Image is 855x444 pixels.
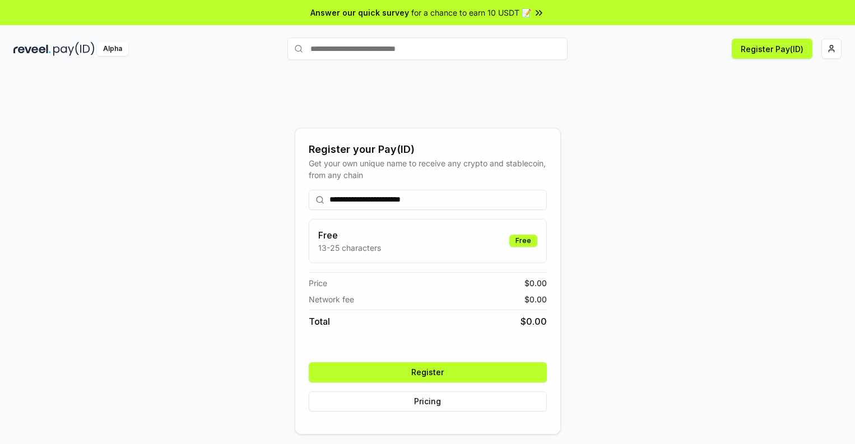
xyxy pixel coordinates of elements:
[309,362,547,382] button: Register
[309,391,547,412] button: Pricing
[509,235,537,247] div: Free
[309,157,547,181] div: Get your own unique name to receive any crypto and stablecoin, from any chain
[524,293,547,305] span: $ 0.00
[318,242,381,254] p: 13-25 characters
[13,42,51,56] img: reveel_dark
[309,293,354,305] span: Network fee
[309,142,547,157] div: Register your Pay(ID)
[309,277,327,289] span: Price
[53,42,95,56] img: pay_id
[524,277,547,289] span: $ 0.00
[318,228,381,242] h3: Free
[97,42,128,56] div: Alpha
[310,7,409,18] span: Answer our quick survey
[309,315,330,328] span: Total
[521,315,547,328] span: $ 0.00
[732,39,812,59] button: Register Pay(ID)
[411,7,531,18] span: for a chance to earn 10 USDT 📝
